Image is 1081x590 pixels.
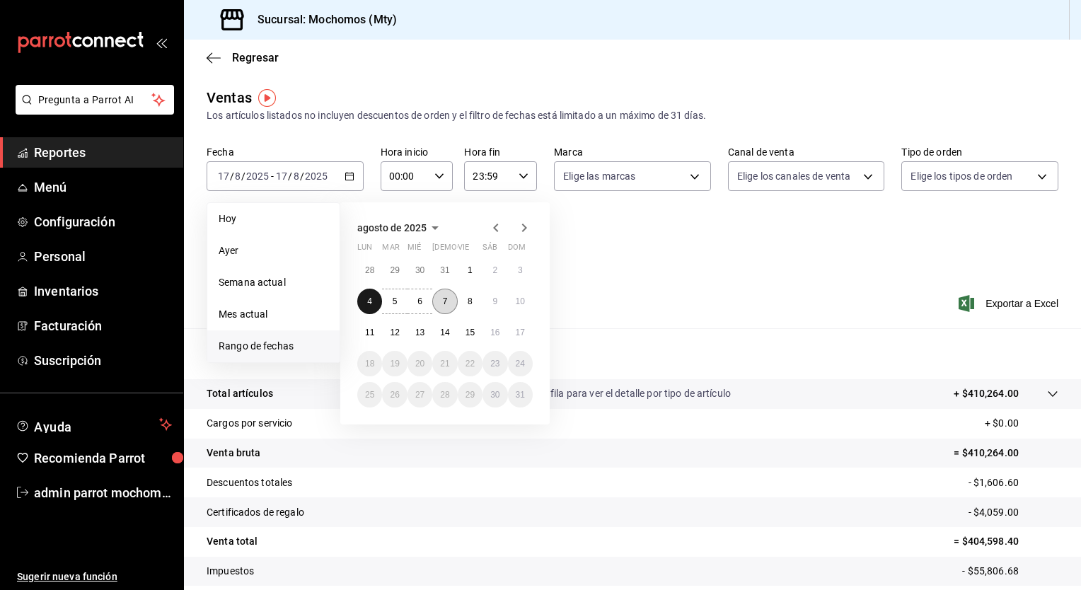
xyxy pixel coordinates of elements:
[482,382,507,407] button: 30 de agosto de 2025
[207,87,252,108] div: Ventas
[407,243,421,258] abbr: miércoles
[156,37,167,48] button: open_drawer_menu
[232,51,279,64] span: Regresar
[275,170,288,182] input: --
[357,320,382,345] button: 11 de agosto de 2025
[415,328,424,337] abbr: 13 de agosto de 2025
[245,170,270,182] input: ----
[10,103,174,117] a: Pregunta a Parrot AI
[508,351,533,376] button: 24 de agosto de 2025
[466,359,475,369] abbr: 22 de agosto de 2025
[466,390,475,400] abbr: 29 de agosto de 2025
[490,359,499,369] abbr: 23 de agosto de 2025
[390,328,399,337] abbr: 12 de agosto de 2025
[357,289,382,314] button: 4 de agosto de 2025
[468,296,473,306] abbr: 8 de agosto de 2025
[207,564,254,579] p: Impuestos
[440,390,449,400] abbr: 28 de agosto de 2025
[407,289,432,314] button: 6 de agosto de 2025
[432,382,457,407] button: 28 de agosto de 2025
[38,93,152,108] span: Pregunta a Parrot AI
[458,320,482,345] button: 15 de agosto de 2025
[969,475,1058,490] p: - $1,606.60
[34,416,154,433] span: Ayuda
[415,359,424,369] abbr: 20 de agosto de 2025
[482,289,507,314] button: 9 de agosto de 2025
[34,483,172,502] span: admin parrot mochomos
[432,258,457,283] button: 31 de julio de 2025
[34,449,172,468] span: Recomienda Parrot
[468,265,473,275] abbr: 1 de agosto de 2025
[390,359,399,369] abbr: 19 de agosto de 2025
[16,85,174,115] button: Pregunta a Parrot AI
[458,258,482,283] button: 1 de agosto de 2025
[508,289,533,314] button: 10 de agosto de 2025
[207,108,1058,123] div: Los artículos listados no incluyen descuentos de orden y el filtro de fechas está limitado a un m...
[382,320,407,345] button: 12 de agosto de 2025
[300,170,304,182] span: /
[219,243,328,258] span: Ayer
[365,359,374,369] abbr: 18 de agosto de 2025
[407,351,432,376] button: 20 de agosto de 2025
[365,328,374,337] abbr: 11 de agosto de 2025
[17,569,172,584] span: Sugerir nueva función
[219,339,328,354] span: Rango de fechas
[961,295,1058,312] button: Exportar a Excel
[516,296,525,306] abbr: 10 de agosto de 2025
[207,416,293,431] p: Cargos por servicio
[207,446,260,461] p: Venta bruta
[554,147,711,157] label: Marca
[508,382,533,407] button: 31 de agosto de 2025
[382,382,407,407] button: 26 de agosto de 2025
[482,351,507,376] button: 23 de agosto de 2025
[458,382,482,407] button: 29 de agosto de 2025
[969,505,1058,520] p: - $4,059.00
[34,316,172,335] span: Facturación
[357,351,382,376] button: 18 de agosto de 2025
[207,386,273,401] p: Total artículos
[357,243,372,258] abbr: lunes
[985,416,1058,431] p: + $0.00
[737,169,850,183] span: Elige los canales de venta
[357,258,382,283] button: 28 de julio de 2025
[407,320,432,345] button: 13 de agosto de 2025
[508,320,533,345] button: 17 de agosto de 2025
[241,170,245,182] span: /
[365,390,374,400] abbr: 25 de agosto de 2025
[34,143,172,162] span: Reportes
[728,147,885,157] label: Canal de venta
[382,243,399,258] abbr: martes
[415,390,424,400] abbr: 27 de agosto de 2025
[954,386,1019,401] p: + $410,264.00
[563,169,635,183] span: Elige las marcas
[234,170,241,182] input: --
[381,147,453,157] label: Hora inicio
[34,178,172,197] span: Menú
[482,243,497,258] abbr: sábado
[443,296,448,306] abbr: 7 de agosto de 2025
[34,247,172,266] span: Personal
[417,296,422,306] abbr: 6 de agosto de 2025
[440,328,449,337] abbr: 14 de agosto de 2025
[304,170,328,182] input: ----
[440,359,449,369] abbr: 21 de agosto de 2025
[911,169,1012,183] span: Elige los tipos de orden
[357,219,444,236] button: agosto de 2025
[271,170,274,182] span: -
[518,265,523,275] abbr: 3 de agosto de 2025
[207,505,304,520] p: Certificados de regalo
[219,275,328,290] span: Semana actual
[34,351,172,370] span: Suscripción
[482,320,507,345] button: 16 de agosto de 2025
[246,11,397,28] h3: Sucursal: Mochomos (Mty)
[458,289,482,314] button: 8 de agosto de 2025
[954,446,1058,461] p: = $410,264.00
[901,147,1058,157] label: Tipo de orden
[357,222,427,233] span: agosto de 2025
[217,170,230,182] input: --
[516,359,525,369] abbr: 24 de agosto de 2025
[440,265,449,275] abbr: 31 de julio de 2025
[464,147,537,157] label: Hora fin
[466,328,475,337] abbr: 15 de agosto de 2025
